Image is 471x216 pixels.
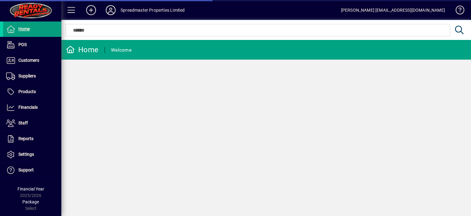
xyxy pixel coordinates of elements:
[3,84,61,100] a: Products
[121,5,185,15] div: Spreadmaster Properties Limited
[101,5,121,16] button: Profile
[3,37,61,53] a: POS
[3,116,61,131] a: Staff
[18,58,39,63] span: Customers
[3,53,61,68] a: Customers
[18,26,30,31] span: Home
[18,152,34,157] span: Settings
[18,120,28,125] span: Staff
[18,105,38,110] span: Financials
[18,73,36,78] span: Suppliers
[3,131,61,147] a: Reports
[341,5,445,15] div: [PERSON_NAME] [EMAIL_ADDRESS][DOMAIN_NAME]
[18,89,36,94] span: Products
[18,42,27,47] span: POS
[3,100,61,115] a: Financials
[81,5,101,16] button: Add
[3,69,61,84] a: Suppliers
[111,45,132,55] div: Welcome
[66,45,98,55] div: Home
[3,147,61,162] a: Settings
[18,136,33,141] span: Reports
[17,187,44,191] span: Financial Year
[18,167,34,172] span: Support
[3,163,61,178] a: Support
[22,199,39,204] span: Package
[451,1,463,21] a: Knowledge Base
